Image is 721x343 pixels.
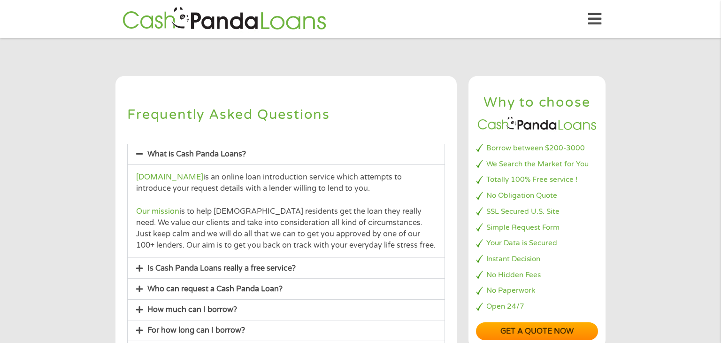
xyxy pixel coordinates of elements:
[476,238,598,249] li: Your Data is Secured
[136,206,436,251] p: is to help [DEMOGRAPHIC_DATA] residents get the loan they really need. We value our clients and t...
[120,6,329,32] img: GetLoanNow Logo
[136,171,436,195] p: is an online loan introduction service which attempts to introduce your request details with a le...
[128,164,445,257] div: What is Cash Panda Loans?
[147,305,237,314] a: How much can I borrow?
[128,320,445,341] div: For how long can I borrow?
[128,258,445,278] div: Is Cash Panda Loans really a free service?
[128,300,445,320] div: How much can I borrow?
[476,322,598,341] a: Get a quote now
[147,149,246,159] a: What is Cash Panda Loans?
[147,326,245,335] a: For how long can I borrow?
[128,279,445,299] div: Who can request a Cash Panda Loan?
[476,206,598,217] li: SSL Secured U.S. Site
[136,207,179,216] a: Our mission
[476,222,598,233] li: Simple Request Form
[476,94,598,111] h2: Why to choose
[147,264,296,273] a: Is Cash Panda Loans really a free service?
[127,108,445,122] h2: Frequently Asked Questions
[147,284,283,294] a: Who can request a Cash Panda Loan?
[476,174,598,185] li: Totally 100% Free service !
[476,285,598,296] li: No Paperwork
[476,190,598,201] li: No Obligation Quote
[476,270,598,281] li: No Hidden Fees
[476,143,598,154] li: Borrow between $200-3000
[476,254,598,265] li: Instant Decision
[128,144,445,164] div: What is Cash Panda Loans?
[476,301,598,312] li: Open 24/7
[476,159,598,170] li: We Search the Market for You
[136,172,203,182] a: [DOMAIN_NAME]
